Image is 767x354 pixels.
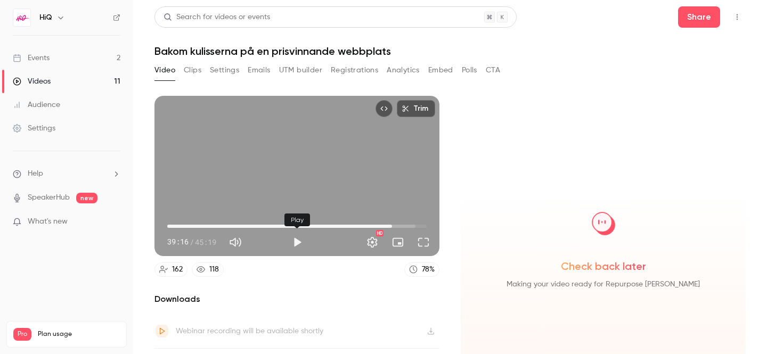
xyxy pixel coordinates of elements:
[422,264,435,275] div: 78 %
[376,100,393,117] button: Embed video
[13,76,51,87] div: Videos
[397,100,435,117] button: Trim
[362,232,383,253] button: Settings
[678,6,720,28] button: Share
[76,193,97,203] span: new
[428,62,453,79] button: Embed
[13,53,50,63] div: Events
[184,62,201,79] button: Clips
[164,12,270,23] div: Search for videos or events
[413,232,434,253] button: Full screen
[28,216,68,227] span: What's new
[561,259,646,274] span: Check back later
[248,62,270,79] button: Emails
[284,213,310,226] div: Play
[28,168,43,179] span: Help
[287,232,308,253] button: Play
[172,264,183,275] div: 162
[154,293,439,306] h2: Downloads
[404,262,439,277] a: 78%
[279,62,322,79] button: UTM builder
[195,236,216,248] span: 45:19
[486,62,500,79] button: CTA
[387,232,409,253] button: Turn on miniplayer
[387,62,420,79] button: Analytics
[167,236,216,248] div: 39:16
[154,62,175,79] button: Video
[462,62,477,79] button: Polls
[13,168,120,179] li: help-dropdown-opener
[167,236,189,248] span: 39:16
[154,262,187,277] a: 162
[13,328,31,341] span: Pro
[331,62,378,79] button: Registrations
[13,9,30,26] img: HiQ
[190,236,194,248] span: /
[28,192,70,203] a: SpeakerHub
[108,217,120,227] iframe: Noticeable Trigger
[507,278,700,291] span: Making your video ready for Repurpose [PERSON_NAME]
[176,325,323,337] div: Webinar recording will be available shortly
[225,232,246,253] button: Mute
[209,264,219,275] div: 118
[13,123,55,134] div: Settings
[192,262,224,277] a: 118
[39,12,52,23] h6: HiQ
[38,330,120,339] span: Plan usage
[154,45,746,57] h1: Bakom kulisserna på en prisvinnande webbplats
[210,62,239,79] button: Settings
[13,100,60,110] div: Audience
[376,230,383,236] div: HD
[729,9,746,26] button: Top Bar Actions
